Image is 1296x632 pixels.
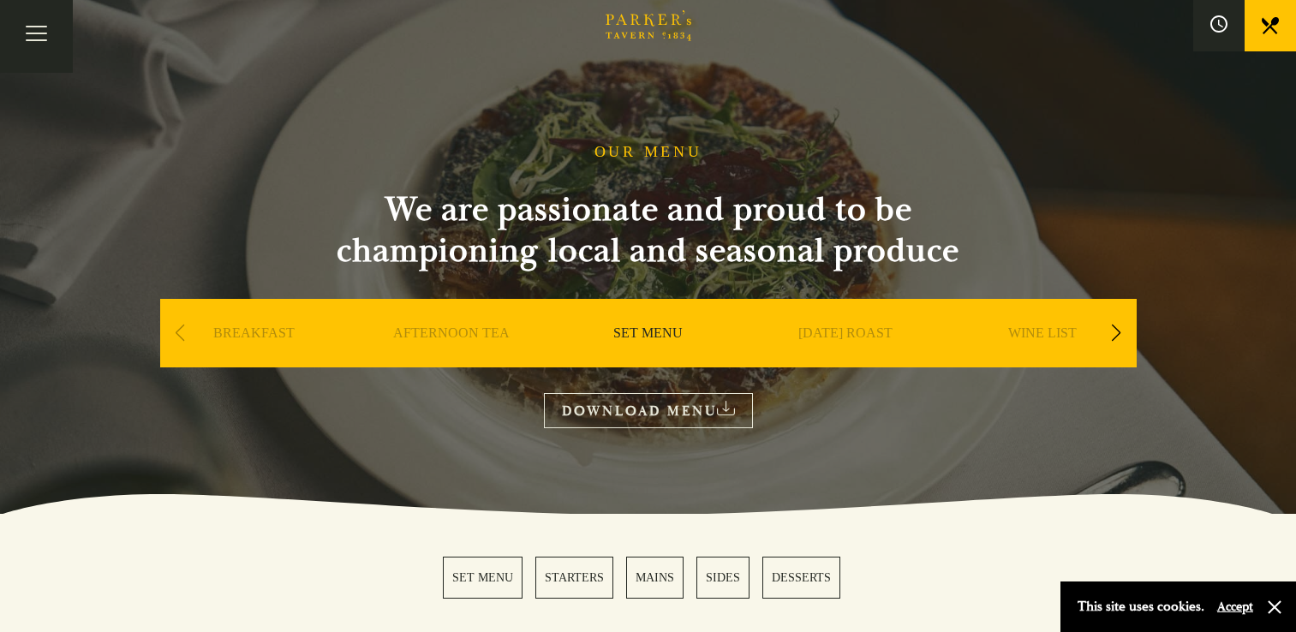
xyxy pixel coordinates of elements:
div: Next slide [1105,314,1128,352]
a: AFTERNOON TEA [393,325,510,393]
button: Accept [1217,599,1253,615]
a: WINE LIST [1008,325,1077,393]
a: 3 / 5 [626,557,684,599]
a: 1 / 5 [443,557,523,599]
div: 1 / 9 [160,299,349,419]
h2: We are passionate and proud to be championing local and seasonal produce [306,189,991,271]
p: This site uses cookies. [1078,594,1204,619]
a: DOWNLOAD MENU [544,393,753,428]
div: 2 / 9 [357,299,546,419]
h1: OUR MENU [594,143,702,162]
a: [DATE] ROAST [798,325,893,393]
div: Previous slide [169,314,192,352]
a: SET MENU [613,325,683,393]
button: Close and accept [1266,599,1283,616]
div: 3 / 9 [554,299,743,419]
div: 5 / 9 [948,299,1137,419]
a: BREAKFAST [213,325,295,393]
a: 5 / 5 [762,557,840,599]
a: 4 / 5 [696,557,750,599]
a: 2 / 5 [535,557,613,599]
div: 4 / 9 [751,299,940,419]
